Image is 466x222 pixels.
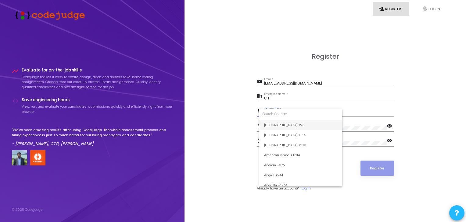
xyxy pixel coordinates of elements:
[264,160,337,170] span: Andorra +376
[264,140,337,150] span: [GEOGRAPHIC_DATA] +213
[262,111,339,117] input: Search Country...
[264,170,337,180] span: Angola +244
[264,120,337,130] span: [GEOGRAPHIC_DATA] +93
[264,130,337,140] span: [GEOGRAPHIC_DATA] +355
[264,180,337,190] span: Anguilla +1264
[264,150,337,160] span: AmericanSamoa +1684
